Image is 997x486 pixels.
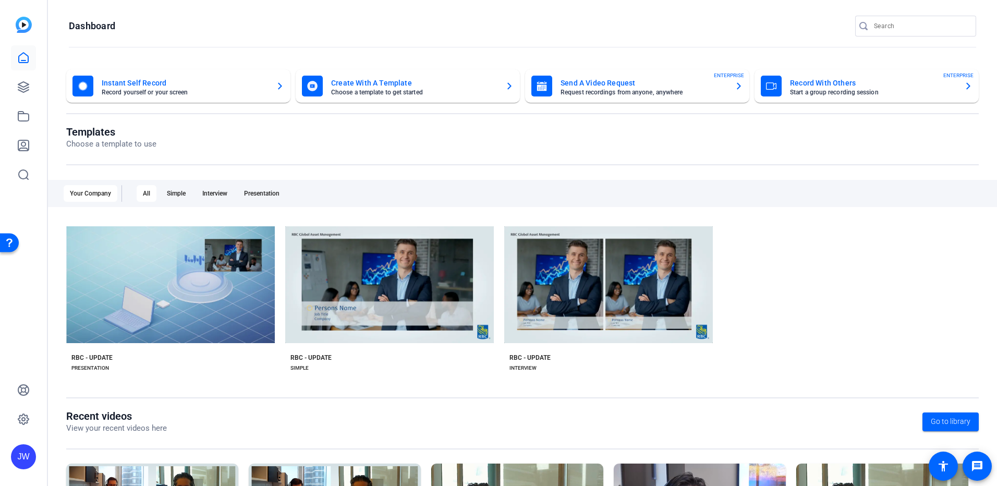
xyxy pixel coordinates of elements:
div: RBC - UPDATE [290,354,332,362]
mat-card-subtitle: Request recordings from anyone, anywhere [561,89,726,95]
div: All [137,185,156,202]
a: Go to library [922,412,979,431]
mat-icon: accessibility [937,460,950,472]
div: Interview [196,185,234,202]
button: Instant Self RecordRecord yourself or your screen [66,69,290,103]
input: Search [874,20,968,32]
img: blue-gradient.svg [16,17,32,33]
button: Create With A TemplateChoose a template to get started [296,69,520,103]
h1: Dashboard [69,20,115,32]
div: Presentation [238,185,286,202]
div: JW [11,444,36,469]
button: Send A Video RequestRequest recordings from anyone, anywhereENTERPRISE [525,69,749,103]
div: Your Company [64,185,117,202]
mat-card-title: Instant Self Record [102,77,268,89]
mat-card-subtitle: Record yourself or your screen [102,89,268,95]
mat-icon: message [971,460,983,472]
h1: Templates [66,126,156,138]
mat-card-subtitle: Choose a template to get started [331,89,497,95]
mat-card-subtitle: Start a group recording session [790,89,956,95]
mat-card-title: Create With A Template [331,77,497,89]
p: View your recent videos here [66,422,167,434]
p: Choose a template to use [66,138,156,150]
h1: Recent videos [66,410,167,422]
mat-card-title: Record With Others [790,77,956,89]
div: RBC - UPDATE [71,354,113,362]
div: PRESENTATION [71,364,109,372]
div: RBC - UPDATE [509,354,551,362]
span: Go to library [931,416,970,427]
mat-card-title: Send A Video Request [561,77,726,89]
div: Simple [161,185,192,202]
span: ENTERPRISE [943,71,974,79]
div: INTERVIEW [509,364,537,372]
button: Record With OthersStart a group recording sessionENTERPRISE [755,69,979,103]
div: SIMPLE [290,364,309,372]
span: ENTERPRISE [714,71,744,79]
